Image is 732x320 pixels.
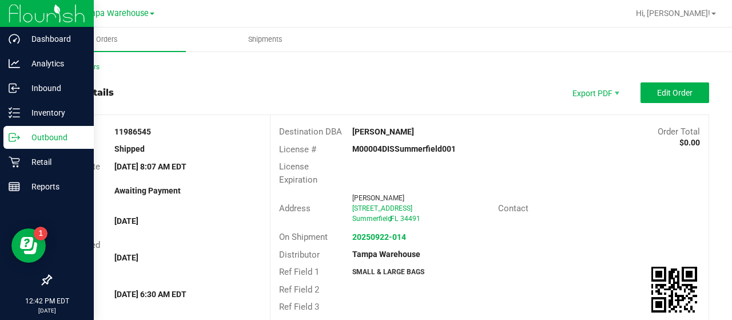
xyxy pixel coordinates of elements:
span: Edit Order [657,88,693,97]
button: Edit Order [640,82,709,103]
strong: [DATE] [114,216,138,226]
strong: Shipped [114,144,145,153]
inline-svg: Reports [9,181,20,192]
strong: [PERSON_NAME] [352,127,414,136]
p: [DATE] [5,306,89,315]
span: [PERSON_NAME] [352,194,404,202]
span: Contact [498,203,528,214]
span: Destination DBA [279,127,342,137]
p: Analytics [20,57,89,70]
span: Shipments [233,34,298,45]
span: Summerfield [352,215,392,223]
span: Order Total [658,127,700,137]
inline-svg: Retail [9,156,20,168]
strong: Tampa Warehouse [352,250,420,259]
span: 34491 [400,215,420,223]
span: FL [391,215,398,223]
span: Ref Field 3 [279,302,319,312]
strong: Awaiting Payment [114,186,181,195]
p: Inbound [20,81,89,95]
span: , [389,215,391,223]
inline-svg: Analytics [9,58,20,69]
strong: 11986545 [114,127,151,136]
inline-svg: Inventory [9,107,20,118]
span: Tampa Warehouse [79,9,149,18]
strong: M00004DISSummerfield001 [352,144,456,153]
span: License # [279,144,316,155]
strong: [DATE] 6:30 AM EDT [114,290,186,299]
inline-svg: Inbound [9,82,20,94]
iframe: Resource center [11,228,46,263]
p: Reports [20,180,89,193]
a: Orders [27,27,186,52]
span: Orders [81,34,133,45]
a: 20250922-014 [352,232,406,242]
inline-svg: Dashboard [9,33,20,45]
li: Export PDF [560,82,629,103]
a: Shipments [186,27,344,52]
strong: $0.00 [679,138,700,147]
span: Address [279,203,311,214]
span: [STREET_ADDRESS] [352,204,412,212]
p: Inventory [20,106,89,120]
p: Outbound [20,131,89,144]
span: Ref Field 2 [279,285,319,295]
strong: SMALL & LARGE BAGS [352,268,424,276]
span: Distributor [279,250,320,260]
qrcode: 11986545 [651,267,697,313]
iframe: Resource center unread badge [34,227,47,240]
span: License Expiration [279,161,317,185]
inline-svg: Outbound [9,132,20,143]
p: Dashboard [20,32,89,46]
strong: [DATE] 8:07 AM EDT [114,162,186,171]
span: Ref Field 1 [279,267,319,277]
strong: [DATE] [114,253,138,262]
p: 12:42 PM EDT [5,296,89,306]
span: Hi, [PERSON_NAME]! [636,9,710,18]
p: Retail [20,155,89,169]
img: Scan me! [651,267,697,313]
span: On Shipment [279,232,328,242]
